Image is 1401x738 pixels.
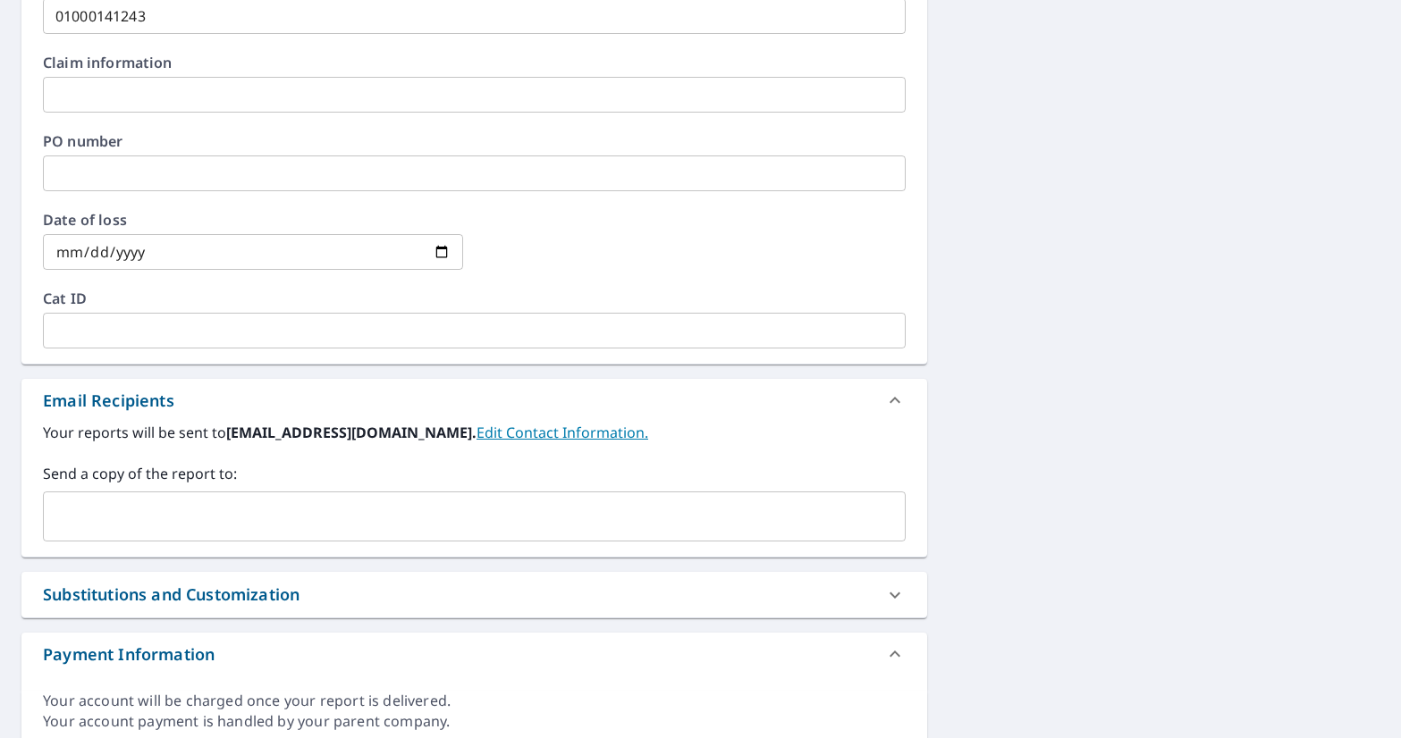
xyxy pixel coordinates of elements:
[43,583,300,607] div: Substitutions and Customization
[43,291,906,306] label: Cat ID
[43,463,906,484] label: Send a copy of the report to:
[43,711,906,732] div: Your account payment is handled by your parent company.
[477,423,648,442] a: EditContactInfo
[43,642,215,667] div: Payment Information
[43,213,463,227] label: Date of loss
[21,379,927,422] div: Email Recipients
[21,633,927,675] div: Payment Information
[43,55,906,70] label: Claim information
[43,422,906,443] label: Your reports will be sent to
[43,691,906,711] div: Your account will be charged once your report is delivered.
[43,134,906,148] label: PO number
[43,389,174,413] div: Email Recipients
[21,572,927,617] div: Substitutions and Customization
[226,423,477,442] b: [EMAIL_ADDRESS][DOMAIN_NAME].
